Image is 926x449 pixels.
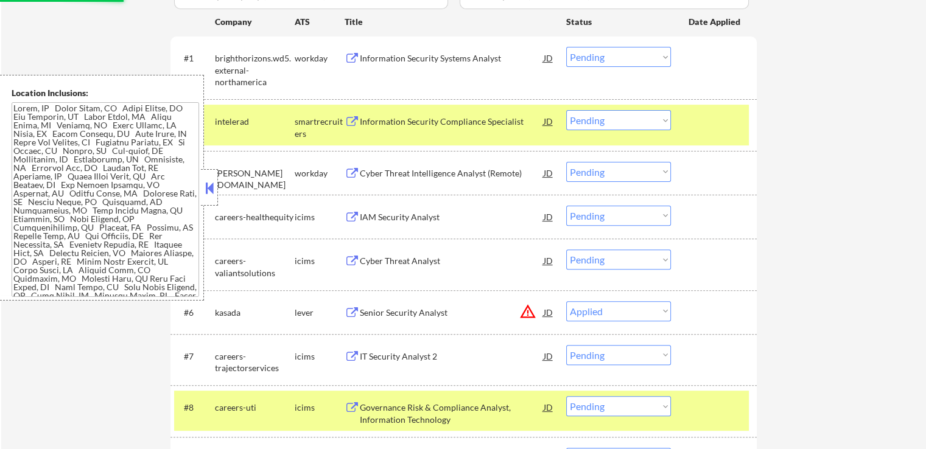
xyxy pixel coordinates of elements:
div: workday [295,52,345,64]
div: JD [542,345,555,367]
button: warning_amber [519,303,536,320]
div: Title [345,16,555,28]
div: Information Security Systems Analyst [360,52,544,64]
div: smartrecruiters [295,116,345,139]
div: JD [542,162,555,184]
div: IAM Security Analyst [360,211,544,223]
div: Status [566,10,671,32]
div: JD [542,249,555,271]
div: Governance Risk & Compliance Analyst, Information Technology [360,402,544,425]
div: Date Applied [689,16,742,28]
div: icims [295,350,345,363]
div: careers-uti [215,402,295,414]
div: JD [542,301,555,323]
div: careers-trajectorservices [215,350,295,374]
div: careers-healthequity [215,211,295,223]
div: ATS [295,16,345,28]
div: #1 [184,52,205,64]
div: lever [295,307,345,319]
div: brighthorizons.wd5.external-northamerica [215,52,295,88]
div: workday [295,167,345,179]
div: careers-valiantsolutions [215,255,295,279]
div: JD [542,206,555,228]
div: Information Security Compliance Specialist [360,116,544,128]
div: icims [295,211,345,223]
div: Cyber Threat Analyst [360,255,544,267]
div: icims [295,402,345,414]
div: [PERSON_NAME][DOMAIN_NAME] [215,167,295,191]
div: IT Security Analyst 2 [360,350,544,363]
div: Senior Security Analyst [360,307,544,319]
div: Location Inclusions: [12,87,199,99]
div: JD [542,396,555,418]
div: kasada [215,307,295,319]
div: intelerad [215,116,295,128]
div: icims [295,255,345,267]
div: Company [215,16,295,28]
div: #6 [184,307,205,319]
div: #8 [184,402,205,414]
div: Cyber Threat Intelligence Analyst (Remote) [360,167,544,179]
div: JD [542,47,555,69]
div: #7 [184,350,205,363]
div: JD [542,110,555,132]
